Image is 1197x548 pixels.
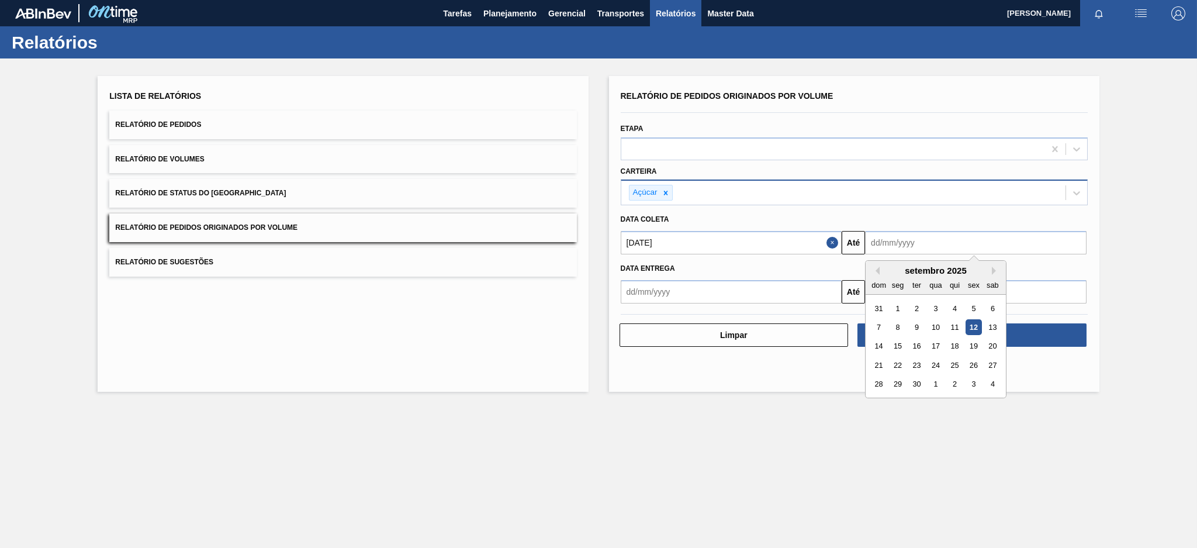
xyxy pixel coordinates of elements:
input: dd/mm/yyyy [621,280,842,304]
div: Choose sexta-feira, 19 de setembro de 2025 [966,339,981,354]
div: Choose quinta-feira, 18 de setembro de 2025 [947,339,963,354]
button: Relatório de Pedidos [109,111,576,139]
div: Choose terça-feira, 9 de setembro de 2025 [909,319,925,335]
span: Lista de Relatórios [109,91,201,101]
div: Choose domingo, 21 de setembro de 2025 [871,357,887,373]
div: qua [928,277,944,293]
span: Relatório de Pedidos Originados por Volume [115,223,297,232]
button: Limpar [620,323,849,347]
div: Choose sexta-feira, 3 de outubro de 2025 [966,377,981,392]
div: Choose quinta-feira, 2 de outubro de 2025 [947,377,963,392]
div: Choose sábado, 4 de outubro de 2025 [985,377,1001,392]
button: Relatório de Status do [GEOGRAPHIC_DATA] [109,179,576,208]
span: Relatório de Pedidos Originados por Volume [621,91,833,101]
button: Relatório de Volumes [109,145,576,174]
span: Relatório de Volumes [115,155,204,163]
button: Até [842,231,865,254]
button: Download [857,323,1087,347]
div: Choose quinta-feira, 4 de setembro de 2025 [947,301,963,316]
input: dd/mm/yyyy [621,231,842,254]
div: Choose sábado, 20 de setembro de 2025 [985,339,1001,354]
div: Choose terça-feira, 16 de setembro de 2025 [909,339,925,354]
div: Choose segunda-feira, 8 de setembro de 2025 [890,319,906,335]
img: userActions [1134,6,1148,20]
span: Relatório de Pedidos [115,120,201,129]
h1: Relatórios [12,36,219,49]
span: Relatório de Status do [GEOGRAPHIC_DATA] [115,189,286,197]
span: Relatórios [656,6,696,20]
div: Choose quarta-feira, 17 de setembro de 2025 [928,339,944,354]
button: Até [842,280,865,304]
div: Choose sábado, 27 de setembro de 2025 [985,357,1001,373]
span: Tarefas [443,6,472,20]
div: Choose segunda-feira, 22 de setembro de 2025 [890,357,906,373]
div: Choose segunda-feira, 29 de setembro de 2025 [890,377,906,392]
div: month 2025-09 [869,299,1002,394]
img: TNhmsLtSVTkK8tSr43FrP2fwEKptu5GPRR3wAAAABJRU5ErkJggg== [15,8,71,19]
div: ter [909,277,925,293]
div: qui [947,277,963,293]
div: Choose segunda-feira, 15 de setembro de 2025 [890,339,906,354]
button: Previous Month [871,267,880,275]
div: Choose sexta-feira, 12 de setembro de 2025 [966,319,981,335]
span: Transportes [597,6,644,20]
button: Relatório de Sugestões [109,248,576,277]
button: Close [826,231,842,254]
div: Choose sábado, 6 de setembro de 2025 [985,301,1001,316]
label: Carteira [621,167,657,175]
div: Açúcar [629,185,659,200]
div: Choose quarta-feira, 1 de outubro de 2025 [928,377,944,392]
input: dd/mm/yyyy [865,231,1087,254]
div: Choose domingo, 28 de setembro de 2025 [871,377,887,392]
span: Planejamento [483,6,537,20]
button: Relatório de Pedidos Originados por Volume [109,213,576,242]
button: Next Month [992,267,1000,275]
div: Choose quinta-feira, 11 de setembro de 2025 [947,319,963,335]
div: Choose sexta-feira, 5 de setembro de 2025 [966,301,981,316]
div: Choose domingo, 7 de setembro de 2025 [871,319,887,335]
div: Choose domingo, 31 de agosto de 2025 [871,301,887,316]
span: Gerencial [548,6,586,20]
div: Choose terça-feira, 2 de setembro de 2025 [909,301,925,316]
div: seg [890,277,906,293]
div: Choose quinta-feira, 25 de setembro de 2025 [947,357,963,373]
span: Master Data [707,6,753,20]
div: Choose quarta-feira, 10 de setembro de 2025 [928,319,944,335]
div: dom [871,277,887,293]
div: Choose terça-feira, 23 de setembro de 2025 [909,357,925,373]
div: Choose terça-feira, 30 de setembro de 2025 [909,377,925,392]
label: Etapa [621,125,644,133]
div: sex [966,277,981,293]
span: Relatório de Sugestões [115,258,213,266]
button: Notificações [1080,5,1118,22]
div: setembro 2025 [866,266,1006,275]
span: Data entrega [621,264,675,273]
div: sab [985,277,1001,293]
div: Choose quarta-feira, 3 de setembro de 2025 [928,301,944,316]
span: Data coleta [621,215,669,223]
div: Choose domingo, 14 de setembro de 2025 [871,339,887,354]
div: Choose quarta-feira, 24 de setembro de 2025 [928,357,944,373]
div: Choose sexta-feira, 26 de setembro de 2025 [966,357,981,373]
img: Logout [1171,6,1185,20]
div: Choose segunda-feira, 1 de setembro de 2025 [890,301,906,316]
div: Choose sábado, 13 de setembro de 2025 [985,319,1001,335]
